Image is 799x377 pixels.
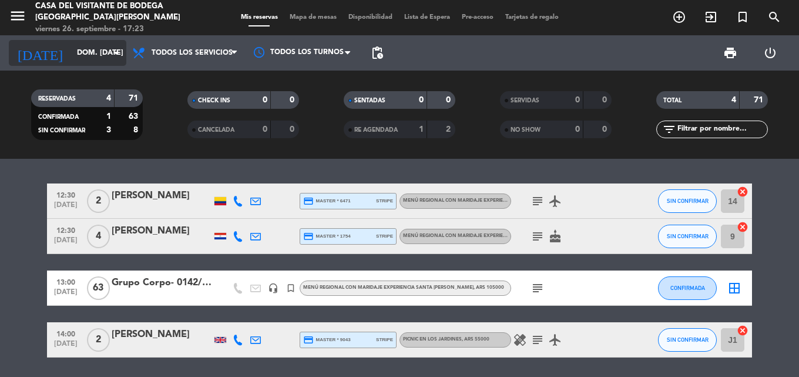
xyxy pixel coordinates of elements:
[35,1,191,24] div: Casa del Visitante de Bodega [GEOGRAPHIC_DATA][PERSON_NAME]
[531,281,545,295] i: subject
[403,198,573,203] span: Menú Regional con maridaje Experiencia Santa [PERSON_NAME]
[667,233,709,239] span: SIN CONFIRMAR
[263,125,267,134] strong: 0
[376,197,393,205] span: stripe
[658,189,717,213] button: SIN CONFIRMAR
[602,125,609,134] strong: 0
[38,128,85,134] span: SIN CONFIRMAR
[663,98,681,104] span: TOTAL
[667,336,709,343] span: SIN CONFIRMAR
[511,98,539,104] span: SERVIDAS
[9,7,26,29] button: menu
[704,10,718,24] i: exit_to_app
[9,40,71,66] i: [DATE]
[87,189,110,213] span: 2
[548,229,562,243] i: cake
[129,112,140,121] strong: 63
[354,98,385,104] span: SENTADAS
[376,336,393,343] span: stripe
[112,188,211,203] div: [PERSON_NAME]
[109,46,123,60] i: arrow_drop_down
[670,285,705,291] span: CONFIRMADA
[376,232,393,240] span: stripe
[133,126,140,134] strong: 8
[754,96,766,104] strong: 71
[9,7,26,25] i: menu
[198,98,230,104] span: CHECK INS
[446,96,453,104] strong: 0
[286,283,296,293] i: turned_in_not
[38,114,79,120] span: CONFIRMADA
[462,337,489,342] span: , ARS 55000
[152,49,233,57] span: Todos los servicios
[727,281,741,295] i: border_all
[672,10,686,24] i: add_circle_outline
[198,127,234,133] span: CANCELADA
[737,186,748,198] i: cancel
[303,231,351,242] span: master * 1754
[268,283,278,293] i: headset_mic
[343,14,398,21] span: Disponibilidad
[303,196,351,206] span: master * 6471
[51,340,80,353] span: [DATE]
[667,198,709,204] span: SIN CONFIRMAR
[737,221,748,233] i: cancel
[548,194,562,208] i: airplanemode_active
[548,333,562,347] i: airplanemode_active
[51,201,80,215] span: [DATE]
[499,14,565,21] span: Tarjetas de regalo
[446,125,453,134] strong: 2
[403,337,489,342] span: Picnic en los Jardines
[575,125,580,134] strong: 0
[303,335,314,345] i: credit_card
[737,325,748,336] i: cancel
[51,288,80,302] span: [DATE]
[112,223,211,239] div: [PERSON_NAME]
[303,285,504,290] span: Menú Regional con maridaje Experiencia Santa [PERSON_NAME]
[531,229,545,243] i: subject
[398,14,456,21] span: Lista de Espera
[51,188,80,201] span: 12:30
[38,96,76,102] span: RESERVADAS
[290,125,297,134] strong: 0
[106,126,111,134] strong: 3
[419,96,424,104] strong: 0
[531,194,545,208] i: subject
[354,127,398,133] span: RE AGENDADA
[51,223,80,236] span: 12:30
[106,112,111,121] strong: 1
[303,231,314,242] i: credit_card
[658,276,717,300] button: CONFIRMADA
[129,94,140,102] strong: 71
[767,10,781,24] i: search
[112,327,211,342] div: [PERSON_NAME]
[35,24,191,35] div: viernes 26. septiembre - 17:23
[87,276,110,300] span: 63
[263,96,267,104] strong: 0
[531,333,545,347] i: subject
[112,275,211,291] div: Grupo Corpo- 0142/25
[474,285,504,290] span: , ARS 105000
[731,96,736,104] strong: 4
[106,94,111,102] strong: 4
[303,196,314,206] i: credit_card
[370,46,384,60] span: pending_actions
[51,236,80,250] span: [DATE]
[736,10,750,24] i: turned_in_not
[87,328,110,352] span: 2
[658,328,717,352] button: SIN CONFIRMAR
[676,123,767,136] input: Filtrar por nombre...
[290,96,297,104] strong: 0
[658,225,717,248] button: SIN CONFIRMAR
[575,96,580,104] strong: 0
[511,127,540,133] span: NO SHOW
[403,233,573,238] span: Menú Regional con maridaje Experiencia Santa [PERSON_NAME]
[662,122,676,136] i: filter_list
[51,326,80,340] span: 14:00
[750,35,790,71] div: LOG OUT
[763,46,777,60] i: power_settings_new
[235,14,284,21] span: Mis reservas
[87,225,110,248] span: 4
[419,125,424,134] strong: 1
[51,275,80,288] span: 13:00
